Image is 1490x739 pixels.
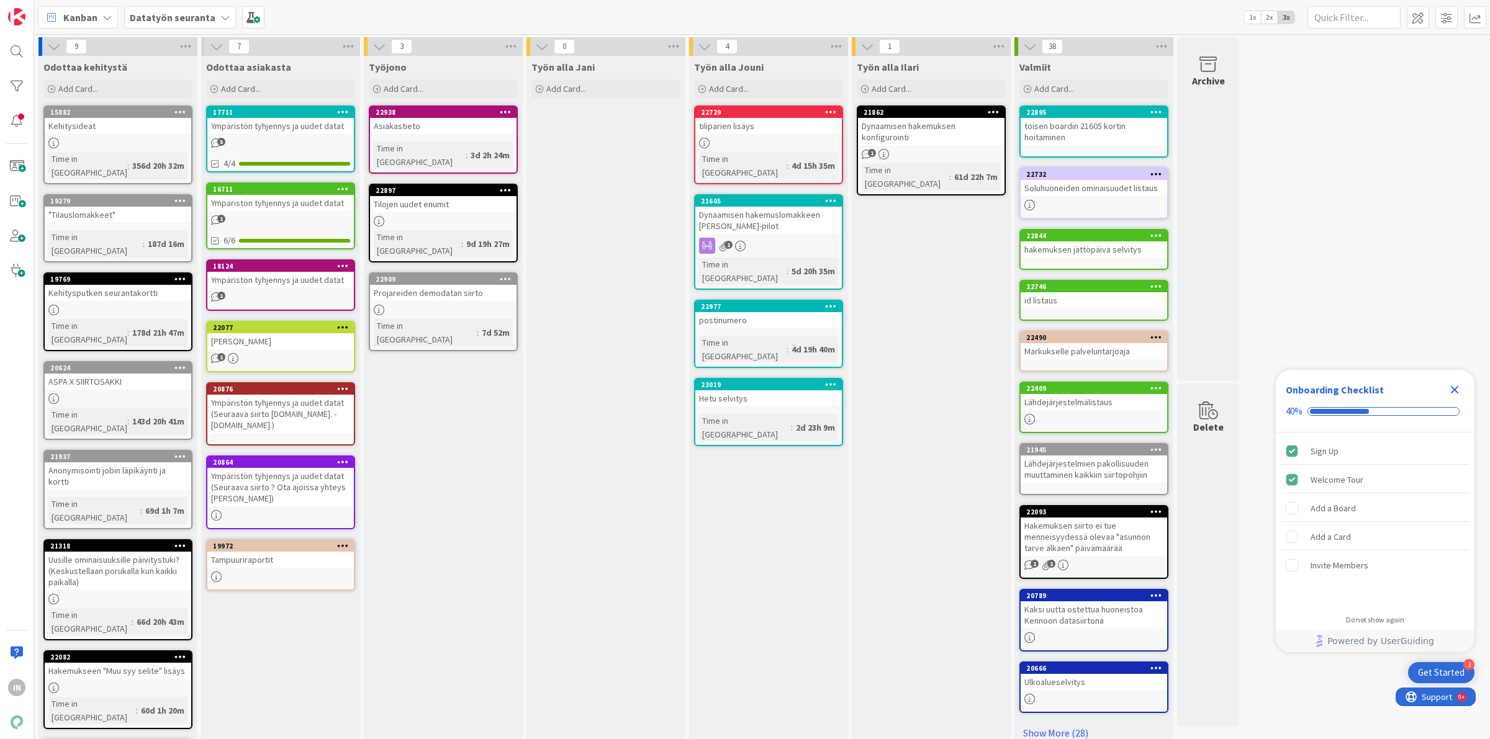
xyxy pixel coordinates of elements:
[787,159,788,172] span: :
[699,336,787,363] div: Time in [GEOGRAPHIC_DATA]
[1021,230,1167,258] div: 22844hakemuksen jättöpäivä selvitys
[1463,659,1474,670] div: 3
[1021,281,1167,292] div: 22746
[374,230,461,258] div: Time in [GEOGRAPHIC_DATA]
[1286,406,1303,417] div: 40%
[43,105,192,184] a: 15882KehitysideatTime in [GEOGRAPHIC_DATA]:356d 20h 32m
[1042,39,1063,54] span: 38
[45,362,191,390] div: 20624ASPA X SIIRTOSAKKI
[467,148,513,162] div: 3d 2h 24m
[1021,517,1167,556] div: Hakemuksen siirto ei tue menneisyydessä olevaa "asunnon tarve alkaen" päivämäärää
[695,379,842,390] div: 23019
[1021,230,1167,241] div: 22844
[1019,61,1051,73] span: Valmiit
[1021,383,1167,410] div: 22409Lähdejärjestelmälistaus
[1346,615,1404,625] div: Do not show again
[45,540,191,552] div: 21318
[50,108,191,117] div: 15882
[127,159,129,172] span: :
[1026,664,1167,673] div: 20666
[554,39,575,54] span: 0
[223,157,235,170] span: 4/4
[699,258,787,285] div: Time in [GEOGRAPHIC_DATA]
[1281,437,1470,465] div: Sign Up is complete.
[1281,466,1470,493] div: Welcome Tour is complete.
[1418,666,1465,679] div: Get Started
[138,704,187,717] div: 60d 1h 20m
[50,452,191,461] div: 21937
[206,105,355,172] a: 17711Ympäristön tyhjennys ja uudet datat4/4
[1192,73,1225,88] div: Archive
[45,451,191,462] div: 21937
[1278,11,1294,24] span: 3x
[701,380,842,389] div: 23019
[1019,443,1168,495] a: 21945Lähdejärjestelmien pakollisuuden muuttaminen kaikkiin siirtopohjiin
[791,421,793,434] span: :
[45,652,191,679] div: 22082Hakemukseen "Muu syy selite" lisäys
[1021,455,1167,483] div: Lähdejärjestelmien pakollisuuden muuttaminen kaikkiin siirtopohjiin
[66,39,87,54] span: 9
[1311,472,1363,487] div: Welcome Tour
[1019,280,1168,321] a: 22746id listaus
[206,382,355,446] a: 20876Ympäristön tyhjennys ja uudet datat (Seuraava siirto [DOMAIN_NAME]. - [DOMAIN_NAME].)
[140,504,142,517] span: :
[1019,589,1168,652] a: 20789Kaksi uutta ostettua huoneistoa Kennoon datasiirtona
[127,326,129,339] span: :
[50,653,191,661] div: 22082
[701,302,842,311] div: 22977
[207,333,354,349] div: [PERSON_NAME]
[50,275,191,284] div: 19769
[1026,508,1167,516] div: 22093
[376,108,517,117] div: 22938
[463,237,513,251] div: 9d 19h 27m
[45,451,191,490] div: 21937Anonymisointi jobin läpikäynti ja kortti
[787,343,788,356] span: :
[695,195,842,234] div: 21605Dynaamisen hakemuslomakkeen [PERSON_NAME]-pilot
[213,542,354,550] div: 19972
[384,83,423,94] span: Add Card...
[43,194,192,262] a: 19279"Tilauslomakkeet"Time in [GEOGRAPHIC_DATA]:187d 16m
[1026,446,1167,454] div: 21945
[213,385,354,393] div: 20876
[370,285,517,301] div: Projareiden demodatan siirto
[694,378,843,446] a: 23019Hetu selvitysTime in [GEOGRAPHIC_DATA]:2d 23h 9m
[949,170,951,184] span: :
[1019,382,1168,433] a: 22409Lähdejärjestelmälistaus
[695,195,842,207] div: 21605
[694,61,764,73] span: Työn alla Jouni
[213,323,354,332] div: 22077
[207,395,354,433] div: Ympäristön tyhjennys ja uudet datat (Seuraava siirto [DOMAIN_NAME]. - [DOMAIN_NAME].)
[207,383,354,433] div: 20876Ympäristön tyhjennys ja uudet datat (Seuraava siirto [DOMAIN_NAME]. - [DOMAIN_NAME].)
[48,497,140,524] div: Time in [GEOGRAPHIC_DATA]
[45,107,191,118] div: 15882
[376,186,517,195] div: 22897
[701,197,842,205] div: 21605
[133,615,187,629] div: 66d 20h 43m
[370,185,517,212] div: 22897Tilojen uudet enumit
[207,383,354,395] div: 20876
[43,650,192,729] a: 22082Hakemukseen "Muu syy selite" lisäysTime in [GEOGRAPHIC_DATA]:60d 1h 20m
[1021,332,1167,343] div: 22490
[217,353,225,361] span: 1
[879,39,900,54] span: 1
[206,539,355,591] a: 19972Tampuuriraportit
[1019,168,1168,219] a: 22732Soluhuoneiden ominaisuudet listaus
[207,118,354,134] div: Ympäristön tyhjennys ja uudet datat
[8,8,25,25] img: Visit kanbanzone.com
[207,322,354,349] div: 22077[PERSON_NAME]
[716,39,738,54] span: 4
[1026,591,1167,600] div: 20789
[374,141,466,169] div: Time in [GEOGRAPHIC_DATA]
[1019,661,1168,713] a: 20666Ulkoalueselvitys
[872,83,911,94] span: Add Card...
[1021,241,1167,258] div: hakemuksen jättöpäivä selvitys
[701,108,842,117] div: 22729
[142,504,187,517] div: 69d 1h 7m
[868,149,876,157] span: 1
[1307,6,1401,29] input: Quick Filter...
[461,237,463,251] span: :
[50,197,191,205] div: 19279
[1021,663,1167,674] div: 20666
[1021,180,1167,196] div: Soluhuoneiden ominaisuudet listaus
[43,361,192,440] a: 20624ASPA X SIIRTOSAKKITime in [GEOGRAPHIC_DATA]:143d 20h 41m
